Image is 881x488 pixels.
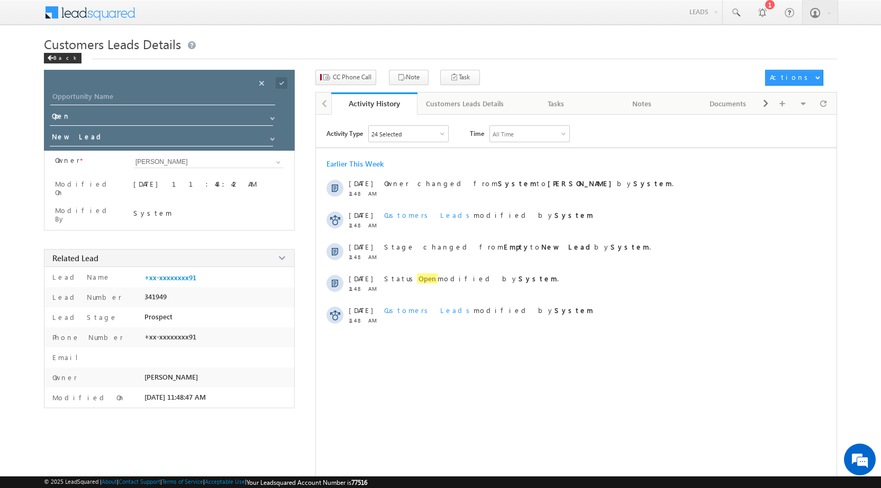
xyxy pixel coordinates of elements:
div: Documents [694,97,762,110]
div: Activity History [339,98,410,108]
em: Start Chat [144,326,192,340]
label: Modified By [55,206,120,223]
button: CC Phone Call [315,70,376,85]
textarea: Type your message and hit 'Enter' [14,98,193,317]
label: Lead Name [50,272,111,281]
div: All Time [493,131,514,137]
a: Show All Items [270,157,284,168]
div: Customers Leads Details [426,97,504,110]
strong: Empty [504,242,530,251]
a: Contact Support [119,478,160,485]
span: Related Lead [52,253,98,263]
span: modified by [384,210,593,219]
span: [DATE] [349,210,373,219]
span: [DATE] [349,179,373,188]
a: About [102,478,117,485]
span: [DATE] 11:48:47 AM [144,393,206,401]
span: Prospect [144,312,172,321]
label: Lead Stage [50,312,117,321]
strong: System [555,210,593,219]
a: Customers Leads Details [417,93,513,115]
a: Show All Items [265,111,278,121]
span: 11:48 AM [349,190,380,197]
span: Activity Type [326,125,363,141]
span: Owner changed from to by . [384,179,674,188]
span: Open [417,273,438,283]
label: Modified On [50,393,125,402]
span: Stage changed from to by . [384,242,651,251]
input: Status [50,109,273,126]
span: 11:48 AM [349,317,380,324]
span: Your Leadsquared Account Number is [247,478,367,486]
span: 77516 [351,478,367,486]
div: Minimize live chat window [174,5,199,31]
a: Show All Items [265,131,278,142]
span: CC Phone Call [333,72,371,82]
a: Terms of Service [162,478,203,485]
span: Customers Leads Details [44,35,181,52]
button: Actions [765,70,823,86]
label: Modified On [55,180,120,197]
span: Customers Leads [384,210,474,219]
span: [DATE] [349,242,373,251]
input: Stage [50,130,273,146]
a: Notes [600,93,686,115]
a: Activity History [331,93,417,115]
strong: System [633,179,672,188]
span: Time [470,125,484,141]
a: Documents [685,93,771,115]
span: 11:48 AM [349,222,380,228]
span: Status modified by . [384,273,559,283]
span: [PERSON_NAME] [144,373,198,381]
strong: System [519,274,557,283]
div: Earlier This Week [326,159,384,169]
label: Owner [55,156,80,164]
span: [DATE] [349,306,373,315]
div: Back [44,53,81,63]
span: 11:48 AM [349,254,380,260]
strong: System [555,306,593,315]
div: Tasks [522,97,590,110]
span: modified by [384,306,593,315]
label: Email [50,353,86,362]
div: Notes [608,97,676,110]
input: Type to Search [133,156,284,168]
span: +xx-xxxxxxxx91 [144,333,196,341]
div: [DATE] 11:48:42 AM [133,179,284,194]
input: Opportunity Name Opportunity Name [50,90,275,105]
span: 341949 [144,292,167,301]
div: Chat with us now [55,56,178,69]
img: d_60004797649_company_0_60004797649 [18,56,44,69]
strong: System [611,242,649,251]
span: [DATE] [349,274,373,283]
div: 24 Selected [371,131,402,137]
div: Owner Changed,Status Changed,Stage Changed,Source Changed,Notes & 19 more.. [369,126,448,142]
div: Actions [770,72,812,82]
div: System [133,208,284,217]
a: +xx-xxxxxxxx91 [144,273,196,282]
label: Lead Number [50,292,122,301]
label: Owner [50,373,77,382]
span: © 2025 LeadSquared | | | | | [44,478,367,486]
button: Note [389,70,429,85]
strong: System [498,179,537,188]
strong: New Lead [541,242,594,251]
label: Phone Number [50,333,123,342]
strong: [PERSON_NAME] [548,179,617,188]
button: Task [440,70,480,85]
span: Customers Leads [384,306,474,315]
span: 11:48 AM [349,286,380,292]
a: Acceptable Use [205,478,245,485]
a: Tasks [513,93,600,115]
